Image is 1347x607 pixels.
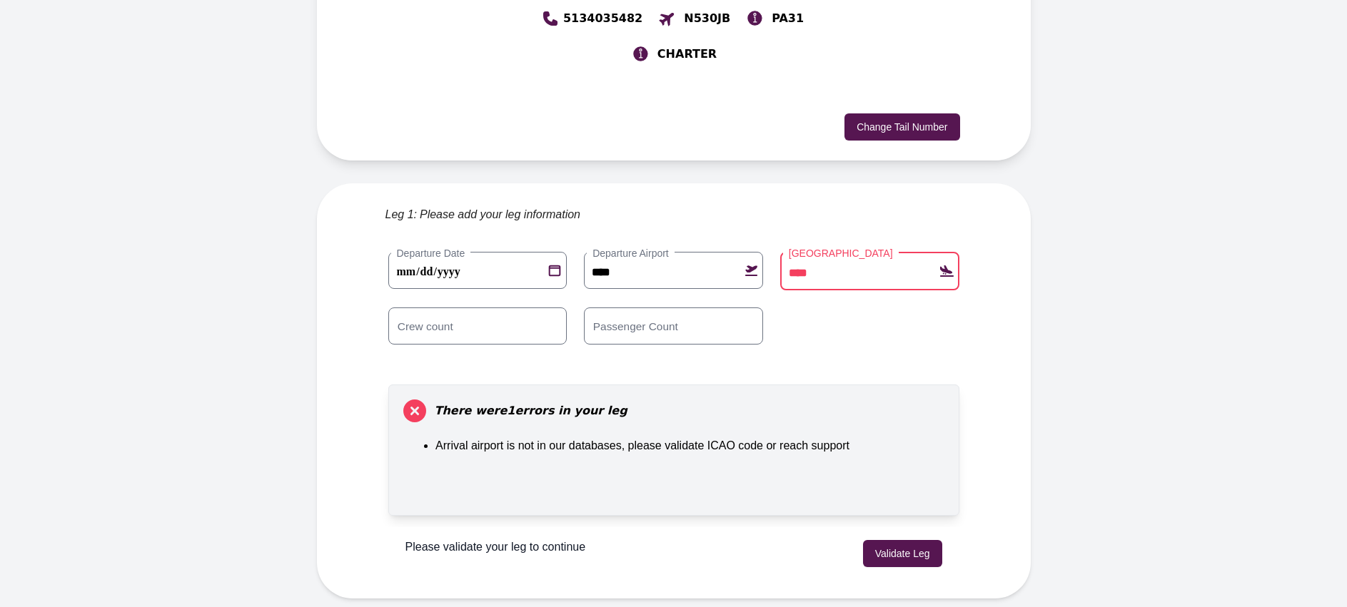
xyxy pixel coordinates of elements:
label: Departure Date [391,246,471,260]
label: Departure Airport [587,246,675,260]
span: N530JB [684,10,730,27]
span: 5134035482 [563,10,642,27]
span: Please add your leg information [420,206,580,223]
label: [GEOGRAPHIC_DATA] [783,246,899,260]
p: Please validate your leg to continue [405,539,586,556]
span: PA31 [772,10,804,27]
li: Arrival airport is not in our databases, please validate ICAO code or reach support [435,437,947,455]
button: Change Tail Number [844,113,959,141]
label: Crew count [391,318,459,334]
span: Leg 1: [385,206,417,223]
span: CHARTER [657,46,717,63]
label: Passenger Count [587,318,685,334]
span: There were 1 errors in your leg [435,402,627,419]
button: Validate Leg [863,540,942,567]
